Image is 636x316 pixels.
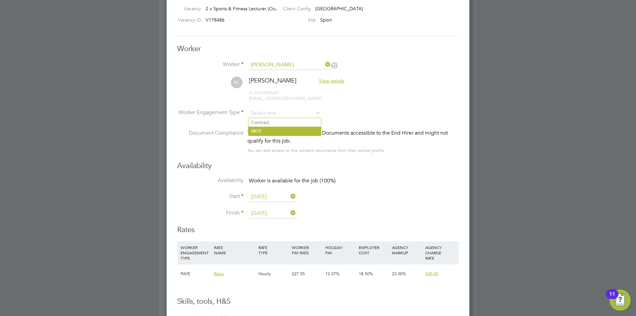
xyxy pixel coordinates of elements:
[609,294,615,303] div: 11
[278,6,311,12] label: Client Config
[249,95,321,101] span: [EMAIL_ADDRESS][DOMAIN_NAME]
[177,161,459,171] h3: Availability
[247,129,459,145] div: This worker has no Compliance Documents accessible to the End Hirer and might not qualify for thi...
[177,109,243,116] label: Worker Engagement Type
[315,6,363,12] span: [GEOGRAPHIC_DATA]
[179,264,212,284] div: PAYE
[319,78,344,84] span: View details
[278,17,316,23] label: Site
[324,241,357,259] div: HOLIDAY PAY
[212,241,257,259] div: RATE NAME
[392,271,406,277] span: 23.00%
[206,6,280,12] span: 2 x Sports & Fitness Lecturer (Ou…
[257,264,290,284] div: Hourly
[177,225,459,235] h3: Rates
[290,241,324,259] div: WORKER PAY RATE
[249,209,296,219] input: Select one
[249,108,321,118] input: Select one
[175,6,201,12] label: Vacancy
[177,210,243,217] label: Finish
[177,177,243,184] label: Availability
[249,60,331,70] input: Search for...
[390,241,424,259] div: AGENCY MARKUP
[249,77,296,84] span: [PERSON_NAME]
[177,61,243,68] label: Worker
[214,271,224,277] span: Basic
[177,44,459,54] h3: Worker
[175,17,201,23] label: Vacancy ID
[249,90,280,95] span: 07424981641
[609,289,631,311] button: Open Resource Center, 11 new notifications
[249,177,336,184] span: Worker is available for the job (100%)
[247,147,385,155] div: You can edit access to this worker’s documents from their worker profile.
[290,264,324,284] div: £27.55
[425,271,438,277] span: £45.00
[424,241,457,264] div: AGENCY CHARGE RATE
[357,241,391,259] div: EMPLOYER COST
[359,271,373,277] span: 18.50%
[231,77,242,88] span: RC
[177,193,243,200] label: Start
[249,192,296,202] input: Select one
[249,90,254,95] span: m:
[206,17,225,23] span: V178486
[248,118,321,127] li: Contract
[179,241,212,264] div: WORKER ENGAGEMENT TYPE
[325,271,340,277] span: 12.07%
[257,241,290,259] div: RATE TYPE
[248,127,321,135] li: PAYE
[177,297,459,306] h3: Skills, tools, H&S
[320,17,332,23] span: Sport
[177,129,243,153] label: Document Compliance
